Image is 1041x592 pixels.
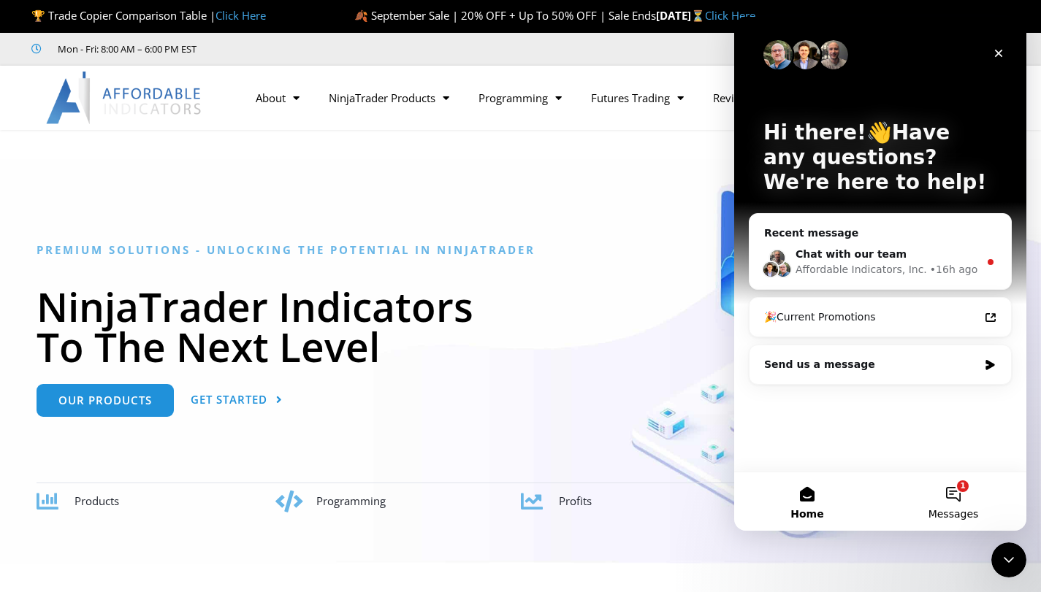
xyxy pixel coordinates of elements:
[75,493,119,508] span: Products
[691,8,705,23] span: ⏳
[37,243,1004,257] h6: Premium Solutions - Unlocking the Potential in NinjaTrader
[464,81,576,115] a: Programming
[576,81,698,115] a: Futures Trading
[354,8,656,23] span: 🍂 September Sale | 20% OFF + Up To 50% OFF | Sale Ends
[191,394,267,405] span: Get Started
[705,8,755,23] a: Click Here
[191,384,283,417] a: Get Started
[37,286,1004,366] h1: NinjaTrader Indicators To The Next Level
[37,384,174,417] a: Our Products
[241,81,807,115] nav: Menu
[217,42,436,56] iframe: Customer reviews powered by Trustpilot
[656,8,705,23] strong: [DATE]
[54,40,197,58] span: Mon - Fri: 8:00 AM – 6:00 PM EST
[58,395,152,406] span: Our Products
[216,8,266,23] a: Click Here
[241,81,314,115] a: About
[316,493,386,508] span: Programming
[734,17,1026,531] iframe: Intercom live chat
[559,493,592,508] span: Profits
[698,81,769,115] a: Reviews
[31,8,266,23] span: 🏆 Trade Copier Comparison Table |
[991,542,1026,577] iframe: Intercom live chat
[314,81,464,115] a: NinjaTrader Products
[46,72,203,124] img: LogoAI | Affordable Indicators – NinjaTrader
